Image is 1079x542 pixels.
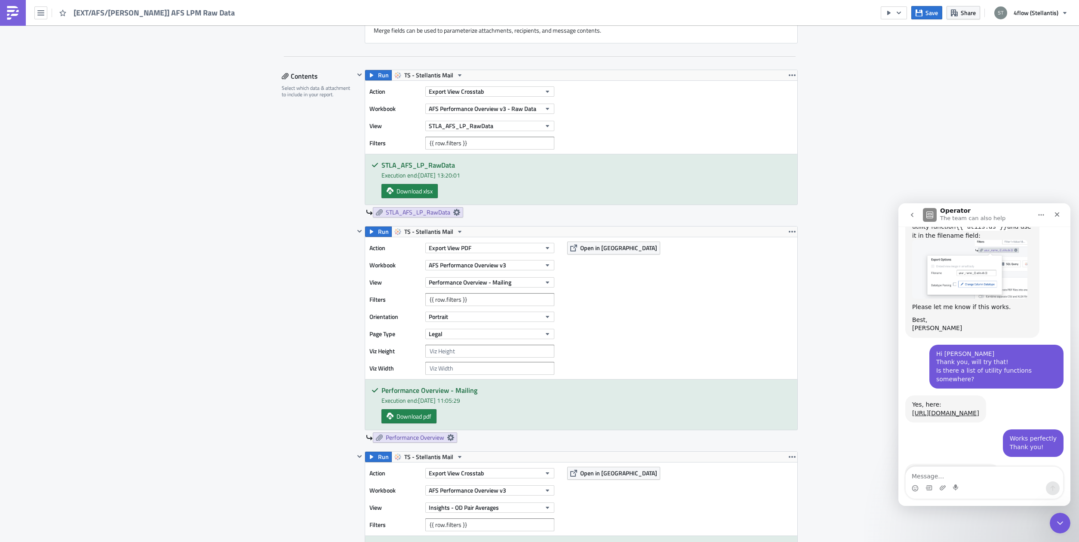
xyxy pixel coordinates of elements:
div: Execution end: [DATE] 11:05:29 [381,396,791,405]
div: STLA says… [7,226,165,260]
button: STLA_AFS_LP_RawData [425,121,554,131]
button: AFS Performance Overview v3 - Raw Data [425,104,554,114]
span: Export View Crosstab [429,469,484,478]
div: Select which data & attachment to include in your report. [282,85,354,98]
span: Run [378,227,389,237]
input: Viz Height [425,345,554,358]
a: Download xlsx [381,184,438,198]
div: Contents [282,70,354,83]
div: Works perfectly Thank you! [111,231,158,248]
input: Filter1=Value1&... [425,293,554,306]
button: Open in [GEOGRAPHIC_DATA] [567,467,660,480]
button: Hide content [354,451,365,462]
button: TS - Stellantis Mail [391,227,466,237]
span: Save [925,8,938,17]
button: Export View Crosstab [425,86,554,97]
div: Best, [14,113,134,121]
button: Hide content [354,70,365,80]
span: Insights - OD Pair Averages [429,503,499,512]
label: Action [369,85,421,98]
button: TS - Stellantis Mail [391,452,466,462]
button: Upload attachment [41,281,48,288]
img: Avatar [993,6,1008,20]
span: TS - Stellantis Mail [404,70,453,80]
div: Yes, here:[URL][DOMAIN_NAME] [7,192,88,219]
span: STLA_AFS_LP_RawData [429,121,493,130]
button: Open in [GEOGRAPHIC_DATA] [567,242,660,254]
iframe: Intercom live chat [1050,513,1070,533]
label: Page Type [369,328,421,340]
div: Great! Happy to hear that. [7,260,101,279]
div: Julian says… [7,260,165,298]
label: Workbook [369,484,421,497]
span: Legal [429,329,443,338]
button: Start recording [55,281,61,288]
button: Gif picker [27,281,34,288]
span: Download pdf [397,412,431,421]
label: Workbook [369,102,421,115]
button: Run [365,227,392,237]
span: Run [378,70,389,80]
button: TS - Stellantis Mail [391,70,466,80]
button: Export View PDF [425,243,554,253]
span: Share [961,8,976,17]
span: Run [378,452,389,462]
button: Performance Overview - Mailing [425,277,554,288]
label: Workbook [369,259,421,272]
button: Hide content [354,226,365,236]
a: [URL][DOMAIN_NAME] [14,206,81,213]
label: Filters [369,518,421,531]
button: Insights - OD Pair Averages [425,502,554,513]
input: Filter1=Value1&... [425,137,554,150]
button: Legal [425,329,554,339]
div: STLA says… [7,141,165,192]
div: Execution end: [DATE] 13:20:01 [381,171,791,180]
label: View [369,501,421,514]
span: Open in [GEOGRAPHIC_DATA] [580,469,657,478]
div: [PERSON_NAME] [14,121,134,129]
img: PushMetrics [6,6,20,20]
button: AFS Performance Overview v3 [425,485,554,496]
label: Viz Width [369,362,421,375]
span: AFS Performance Overview v3 [429,260,506,269]
input: Filter1=Value1&... [425,518,554,531]
button: Portrait [425,312,554,322]
label: View [369,276,421,289]
code: {{ utils.ds }} [57,20,109,28]
body: Rich Text Area. Press ALT-0 for help. [3,3,411,58]
span: 4flow (Stellantis) [1014,8,1058,17]
a: {{ row.filters }}, [16,3,55,10]
h5: Performance Overview - Mailing [381,387,791,394]
button: AFS Performance Overview v3 [425,260,554,270]
span: Open in [GEOGRAPHIC_DATA] [580,243,657,252]
span: STLA_AFS_LP_RawData [386,208,450,216]
span: Dear Please find attached the overview of your performance as well as compliance for the last 6 w... [3,3,393,58]
button: Emoji picker [13,282,20,288]
span: Performance Overview - Mailing [429,278,511,287]
div: Merge fields can be used to parameterize attachments, recipients, and message contents. [374,27,789,34]
label: Orientation [369,310,421,323]
label: Action [369,242,421,254]
label: Viz Height [369,345,421,358]
button: Export View Crosstab [425,468,554,478]
button: Save [911,6,942,19]
a: Performance Overview [373,432,457,443]
label: Filters [369,137,421,150]
div: Julian says… [7,192,165,226]
div: Please let me know if this works. [14,100,134,108]
span: Download xlsx [397,187,433,196]
span: AFS Performance Overview v3 - Raw Data [429,104,536,113]
label: View [369,119,421,132]
input: Viz Width [425,362,554,375]
button: Run [365,452,392,462]
div: Hi [PERSON_NAME]Thank you, will try that!Is there a list of utility functions somewhere? [31,141,165,185]
span: [EXT/AFS/[PERSON_NAME]] AFS LPM Raw Data [74,8,236,18]
div: Works perfectlyThank you! [105,226,165,253]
